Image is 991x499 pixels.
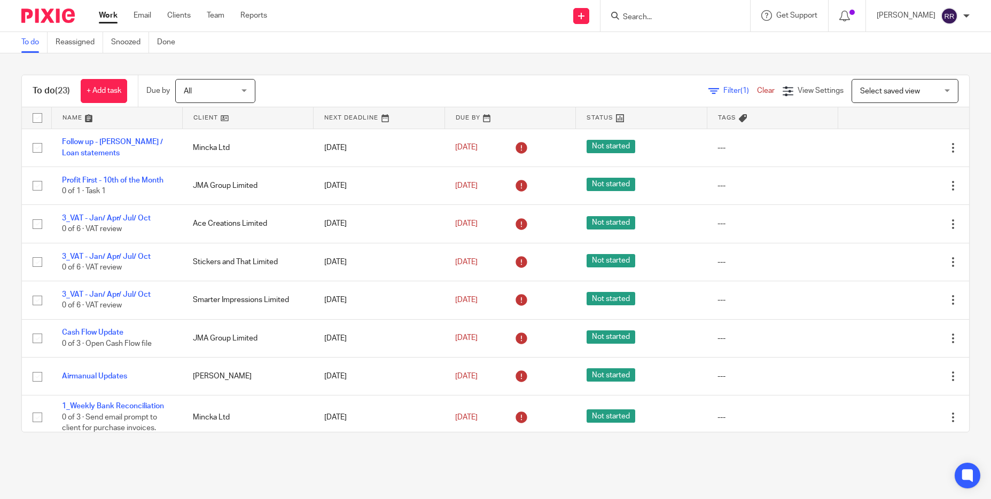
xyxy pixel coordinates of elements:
[455,144,478,152] span: [DATE]
[455,182,478,189] span: [DATE]
[146,85,170,96] p: Due by
[455,258,478,266] span: [DATE]
[622,13,718,22] input: Search
[314,205,444,243] td: [DATE]
[240,10,267,21] a: Reports
[587,216,635,229] span: Not started
[717,371,827,382] div: ---
[314,129,444,167] td: [DATE]
[56,32,103,53] a: Reassigned
[62,226,122,233] span: 0 of 6 · VAT review
[111,32,149,53] a: Snoozed
[717,333,827,344] div: ---
[62,329,123,336] a: Cash Flow Update
[62,291,151,298] a: 3_VAT - Jan/ Apr/ Jul/ Oct
[62,138,163,156] a: Follow up - [PERSON_NAME] / Loan statements
[167,10,191,21] a: Clients
[455,373,478,380] span: [DATE]
[62,402,164,410] a: 1_Weekly Bank Reconciliation
[717,218,827,229] div: ---
[314,358,444,395] td: [DATE]
[62,177,163,184] a: Profit First - 10th of the Month
[587,368,635,382] span: Not started
[62,414,157,432] span: 0 of 3 · Send email prompt to client for purchase invoices.
[314,281,444,319] td: [DATE]
[62,373,127,380] a: Airmanual Updates
[182,281,313,319] td: Smarter Impressions Limited
[757,87,775,94] a: Clear
[776,12,817,19] span: Get Support
[717,180,827,191] div: ---
[62,187,106,195] span: 0 of 1 · Task 1
[184,88,192,95] span: All
[314,319,444,357] td: [DATE]
[587,330,635,344] span: Not started
[62,340,152,347] span: 0 of 3 · Open Cash Flow file
[182,167,313,204] td: JMA Group Limited
[55,86,70,95] span: (23)
[182,205,313,243] td: Ace Creations Limited
[798,87,844,94] span: View Settings
[455,220,478,227] span: [DATE]
[207,10,224,21] a: Team
[62,215,151,222] a: 3_VAT - Jan/ Apr/ Jul/ Oct
[717,295,827,305] div: ---
[314,243,444,281] td: [DATE]
[718,115,736,121] span: Tags
[860,88,920,95] span: Select saved view
[455,414,478,421] span: [DATE]
[587,409,635,423] span: Not started
[587,178,635,191] span: Not started
[723,87,757,94] span: Filter
[81,79,127,103] a: + Add task
[740,87,749,94] span: (1)
[941,7,958,25] img: svg%3E
[182,319,313,357] td: JMA Group Limited
[99,10,118,21] a: Work
[182,129,313,167] td: Mincka Ltd
[33,85,70,97] h1: To do
[182,358,313,395] td: [PERSON_NAME]
[717,142,827,153] div: ---
[587,254,635,267] span: Not started
[455,335,478,342] span: [DATE]
[182,243,313,281] td: Stickers and That Limited
[21,32,48,53] a: To do
[877,10,935,21] p: [PERSON_NAME]
[134,10,151,21] a: Email
[587,292,635,305] span: Not started
[314,167,444,204] td: [DATE]
[717,257,827,267] div: ---
[62,302,122,310] span: 0 of 6 · VAT review
[62,264,122,271] span: 0 of 6 · VAT review
[157,32,183,53] a: Done
[587,140,635,153] span: Not started
[182,395,313,439] td: Mincka Ltd
[314,395,444,439] td: [DATE]
[455,296,478,304] span: [DATE]
[717,412,827,423] div: ---
[21,9,75,23] img: Pixie
[62,253,151,260] a: 3_VAT - Jan/ Apr/ Jul/ Oct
